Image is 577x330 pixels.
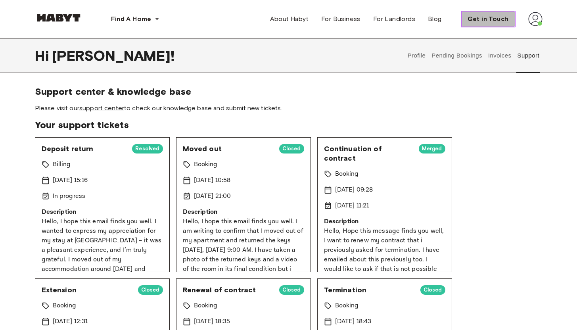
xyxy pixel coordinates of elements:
[53,317,88,326] p: [DATE] 12:31
[52,47,174,64] span: [PERSON_NAME] !
[79,104,124,112] a: support center
[335,317,372,326] p: [DATE] 18:43
[53,176,88,185] p: [DATE] 15:16
[422,11,448,27] a: Blog
[105,11,166,27] button: Find A Home
[461,11,516,27] button: Get in Touch
[335,201,369,211] p: [DATE] 11:21
[528,12,542,26] img: avatar
[35,47,52,64] span: Hi
[35,104,542,113] span: Please visit our to check our knowledge base and submit new tickets.
[194,301,218,311] p: Booking
[194,317,230,326] p: [DATE] 18:35
[53,192,86,201] p: In progress
[111,14,151,24] span: Find A Home
[335,185,373,195] p: [DATE] 09:28
[42,207,163,217] p: Description
[183,207,304,217] p: Description
[42,144,126,153] span: Deposit return
[324,226,445,322] p: Hello, Hope this message finds you well, I want to renew my contract that i previously asked for ...
[373,14,415,24] span: For Landlords
[428,14,442,24] span: Blog
[419,145,445,153] span: Merged
[53,160,71,169] p: Billing
[431,38,483,73] button: Pending Bookings
[324,285,414,295] span: Termination
[183,144,273,153] span: Moved out
[367,11,422,27] a: For Landlords
[404,38,542,73] div: user profile tabs
[35,119,542,131] span: Your support tickets
[516,38,541,73] button: Support
[406,38,427,73] button: Profile
[335,169,359,179] p: Booking
[420,286,445,294] span: Closed
[279,286,304,294] span: Closed
[194,176,231,185] p: [DATE] 10:58
[324,217,445,226] p: Description
[53,301,77,311] p: Booking
[35,86,542,98] span: Support center & knowledge base
[279,145,304,153] span: Closed
[321,14,360,24] span: For Business
[335,301,359,311] p: Booking
[264,11,315,27] a: About Habyt
[132,145,163,153] span: Resolved
[468,14,509,24] span: Get in Touch
[194,192,231,201] p: [DATE] 21:00
[315,11,367,27] a: For Business
[138,286,163,294] span: Closed
[183,285,273,295] span: Renewal of contract
[270,14,309,24] span: About Habyt
[487,38,512,73] button: Invoices
[35,14,82,22] img: Habyt
[42,285,132,295] span: Extension
[194,160,218,169] p: Booking
[324,144,412,163] span: Continuation of contract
